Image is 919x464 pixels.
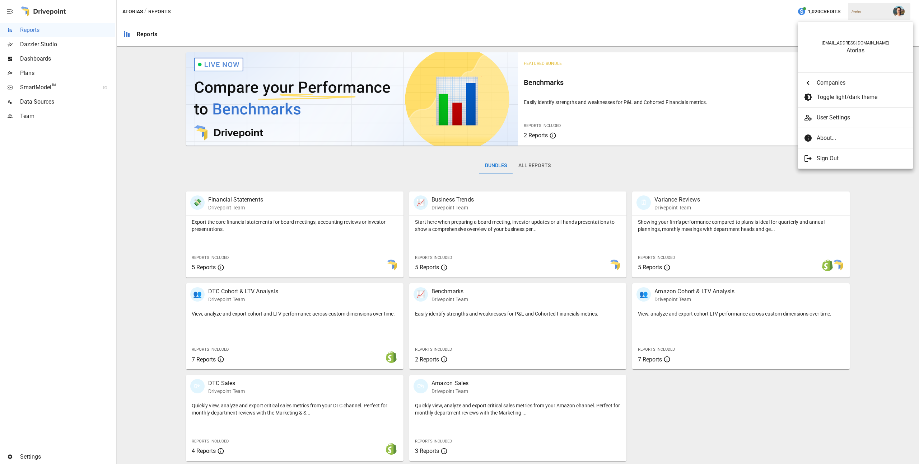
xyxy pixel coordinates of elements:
[817,134,907,142] span: About...
[805,41,906,46] div: [EMAIL_ADDRESS][DOMAIN_NAME]
[817,113,907,122] span: User Settings
[817,79,907,87] span: Companies
[805,47,906,54] div: Atorias
[817,154,907,163] span: Sign Out
[817,93,907,101] span: Toggle light/dark theme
